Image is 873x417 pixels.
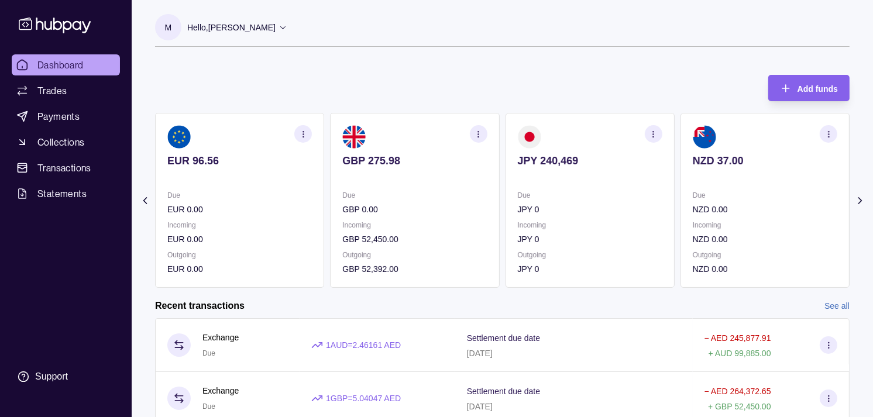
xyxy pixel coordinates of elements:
img: nz [693,125,716,149]
a: Collections [12,132,120,153]
h2: Recent transactions [155,299,245,312]
p: GBP 52,450.00 [342,233,487,246]
p: + AUD 99,885.00 [709,349,771,358]
p: GBP 0.00 [342,203,487,216]
p: Settlement due date [467,387,540,396]
a: Trades [12,80,120,101]
a: Transactions [12,157,120,178]
span: Collections [37,135,84,149]
p: EUR 0.00 [167,263,312,275]
p: Incoming [342,219,487,232]
p: JPY 0 [518,203,662,216]
span: Payments [37,109,80,123]
p: 1 GBP = 5.04047 AED [326,392,401,405]
p: + GBP 52,450.00 [708,402,771,411]
span: Trades [37,84,67,98]
p: Exchange [202,384,239,397]
p: Exchange [202,331,239,344]
p: EUR 0.00 [167,233,312,246]
p: Incoming [518,219,662,232]
span: Statements [37,187,87,201]
div: Support [35,370,68,383]
a: Statements [12,183,120,204]
p: − AED 245,877.91 [704,333,771,343]
p: NZD 37.00 [693,154,837,167]
span: Add funds [798,84,838,94]
p: JPY 0 [518,263,662,275]
p: EUR 0.00 [167,203,312,216]
a: Dashboard [12,54,120,75]
span: Dashboard [37,58,84,72]
p: NZD 0.00 [693,233,837,246]
p: Incoming [167,219,312,232]
p: Due [167,189,312,202]
img: gb [342,125,366,149]
p: Due [693,189,837,202]
p: − AED 264,372.65 [704,387,771,396]
p: Outgoing [167,249,312,261]
span: Due [202,349,215,357]
p: Outgoing [342,249,487,261]
p: EUR 96.56 [167,154,312,167]
p: NZD 0.00 [693,263,837,275]
p: M [165,21,172,34]
p: Hello, [PERSON_NAME] [187,21,276,34]
a: Support [12,364,120,389]
span: Transactions [37,161,91,175]
p: NZD 0.00 [693,203,837,216]
p: GBP 52,392.00 [342,263,487,275]
span: Due [202,402,215,411]
p: [DATE] [467,349,493,358]
p: Outgoing [518,249,662,261]
img: jp [518,125,541,149]
p: Due [518,189,662,202]
p: JPY 240,469 [518,154,662,167]
img: eu [167,125,191,149]
p: JPY 0 [518,233,662,246]
a: See all [824,299,850,312]
p: GBP 275.98 [342,154,487,167]
p: Due [342,189,487,202]
p: Settlement due date [467,333,540,343]
p: Incoming [693,219,837,232]
button: Add funds [768,75,850,101]
a: Payments [12,106,120,127]
p: 1 AUD = 2.46161 AED [326,339,401,351]
p: [DATE] [467,402,493,411]
p: Outgoing [693,249,837,261]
